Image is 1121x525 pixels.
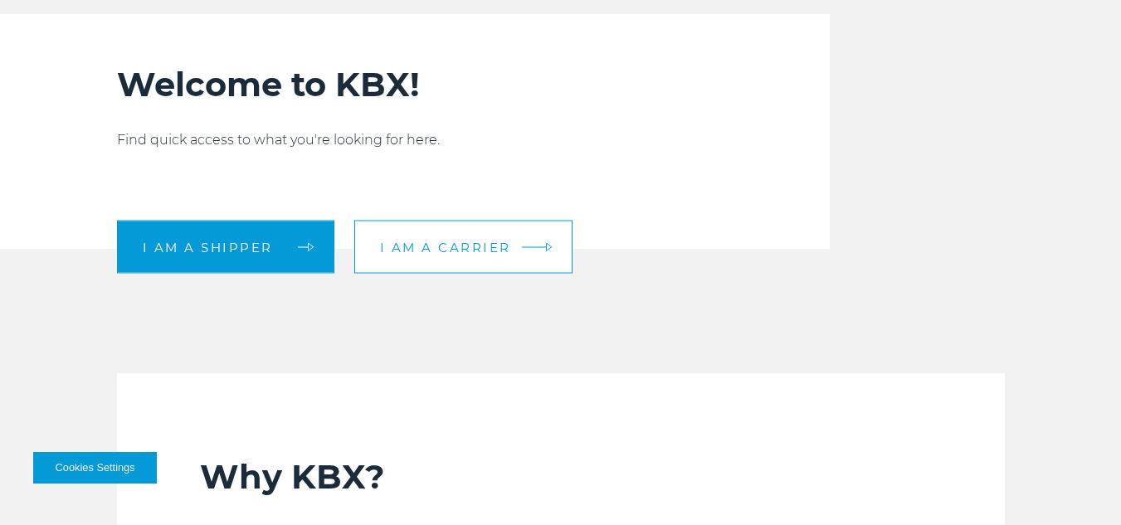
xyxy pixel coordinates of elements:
[200,456,922,498] h2: Why KBX?
[1038,445,1121,525] iframe: Chat Widget
[117,64,723,105] h2: Welcome to KBX!
[380,241,511,253] span: I am a carrier
[354,221,573,274] a: I am a carrier arrow arrow
[143,241,273,253] span: I am a shipper
[33,452,157,484] button: Cookies Settings
[117,221,334,274] a: I am a shipper arrow arrow
[545,242,552,251] img: arrow
[117,130,723,150] p: Find quick access to what you're looking for here.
